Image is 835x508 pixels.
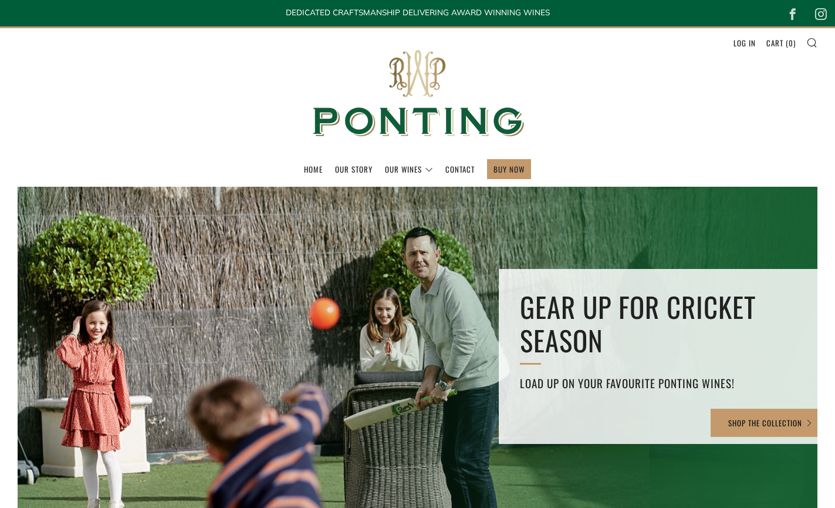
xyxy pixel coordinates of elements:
[335,160,373,179] a: Our Story
[520,373,806,393] h4: Load up on your favourite Ponting Wines!
[385,160,433,179] a: Our Wines
[733,33,756,52] a: Log in
[493,160,525,179] a: BUY NOW
[304,160,323,179] a: Home
[789,37,793,49] span: 0
[300,28,535,159] img: Ponting Wines
[766,33,796,52] a: Cart (0)
[520,290,806,358] h2: GEAR UP FOR CRICKET SEASON
[711,409,831,437] a: SHOP THE COLLECTION
[445,160,475,179] a: Contact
